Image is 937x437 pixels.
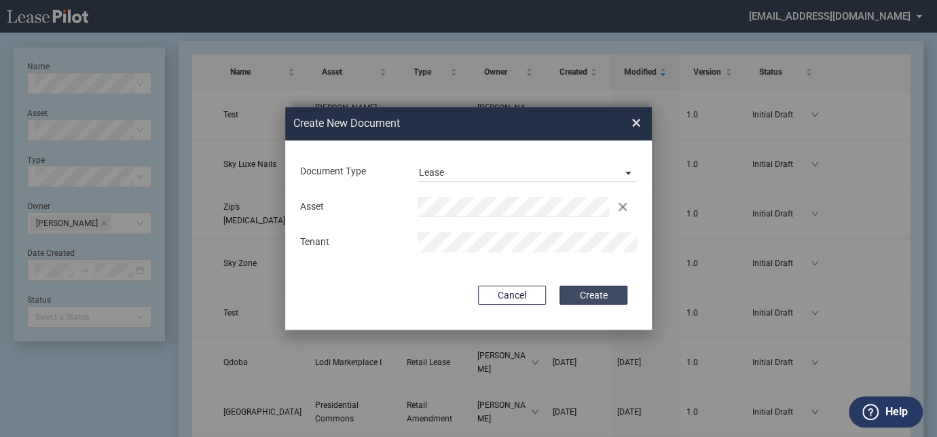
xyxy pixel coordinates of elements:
md-select: Document Type: Lease [418,161,637,182]
div: Lease [419,167,444,178]
md-dialog: Create New ... [285,107,652,330]
div: Tenant [292,235,409,249]
label: Help [885,403,907,421]
div: Document Type [292,165,409,178]
span: × [631,113,641,134]
h2: Create New Document [293,116,583,131]
button: Cancel [478,286,546,305]
div: Asset [292,200,409,214]
button: Create [559,286,627,305]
